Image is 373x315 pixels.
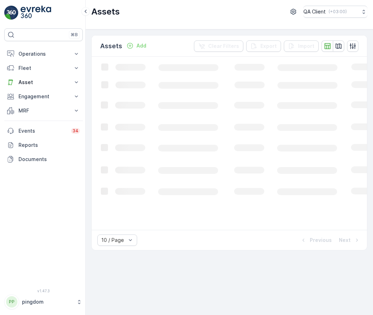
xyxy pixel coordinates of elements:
[18,156,80,163] p: Documents
[303,8,326,15] p: QA Client
[18,142,80,149] p: Reports
[284,40,319,52] button: Import
[208,43,239,50] p: Clear Filters
[21,6,51,20] img: logo_light-DOdMpM7g.png
[100,41,122,51] p: Assets
[4,289,83,293] span: v 1.47.3
[124,42,149,50] button: Add
[18,93,69,100] p: Engagement
[338,236,361,244] button: Next
[260,43,277,50] p: Export
[136,42,146,49] p: Add
[4,89,83,104] button: Engagement
[4,61,83,75] button: Fleet
[310,237,332,244] p: Previous
[339,237,351,244] p: Next
[4,294,83,309] button: PPpingdom
[4,138,83,152] a: Reports
[18,107,69,114] p: MRF
[4,47,83,61] button: Operations
[4,104,83,118] button: MRF
[194,40,243,52] button: Clear Filters
[4,124,83,138] a: Events34
[18,50,69,57] p: Operations
[22,298,73,305] p: pingdom
[18,65,69,72] p: Fleet
[299,236,333,244] button: Previous
[71,32,78,38] p: ⌘B
[6,296,17,308] div: PP
[4,6,18,20] img: logo
[72,128,79,134] p: 34
[298,43,314,50] p: Import
[4,75,83,89] button: Asset
[246,40,281,52] button: Export
[91,6,120,17] p: Assets
[303,6,367,18] button: QA Client(+03:00)
[18,79,69,86] p: Asset
[329,9,347,15] p: ( +03:00 )
[4,152,83,166] a: Documents
[18,127,67,134] p: Events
